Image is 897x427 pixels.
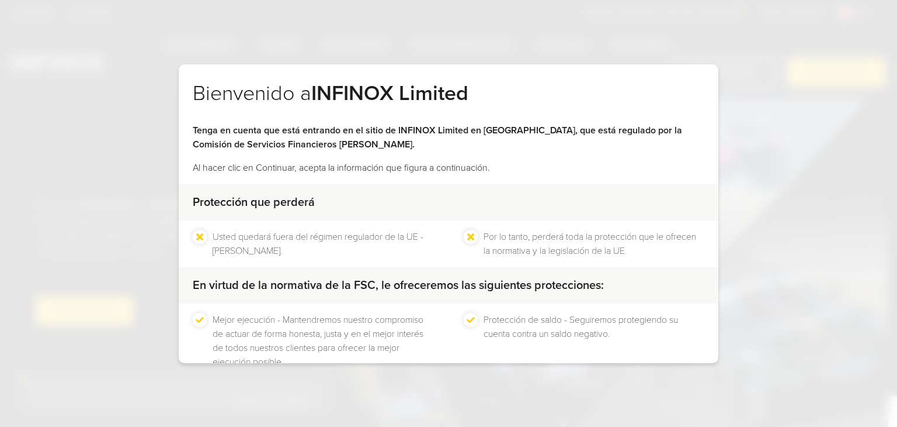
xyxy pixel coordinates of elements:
[213,313,433,369] li: Mejor ejecución - Mantendremos nuestro compromiso de actuar de forma honesta, justa y en el mejor...
[193,195,315,209] strong: Protección que perderá
[213,230,433,258] li: Usted quedará fuera del régimen regulador de la UE - [PERSON_NAME].
[193,125,682,150] strong: Tenga en cuenta que está entrando en el sitio de INFINOX Limited en [GEOGRAPHIC_DATA], que está r...
[484,313,704,369] li: Protección de saldo - Seguiremos protegiendo su cuenta contra un saldo negativo.
[484,230,704,258] li: Por lo tanto, perderá toda la protección que le ofrecen la normativa y la legislación de la UE.
[193,81,704,124] h2: Bienvenido a
[193,161,704,175] p: Al hacer clic en Continuar, acepta la información que figura a continuación.
[311,81,468,106] strong: INFINOX Limited
[193,278,604,292] strong: En virtud de la normativa de la FSC, le ofreceremos las siguientes protecciones:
